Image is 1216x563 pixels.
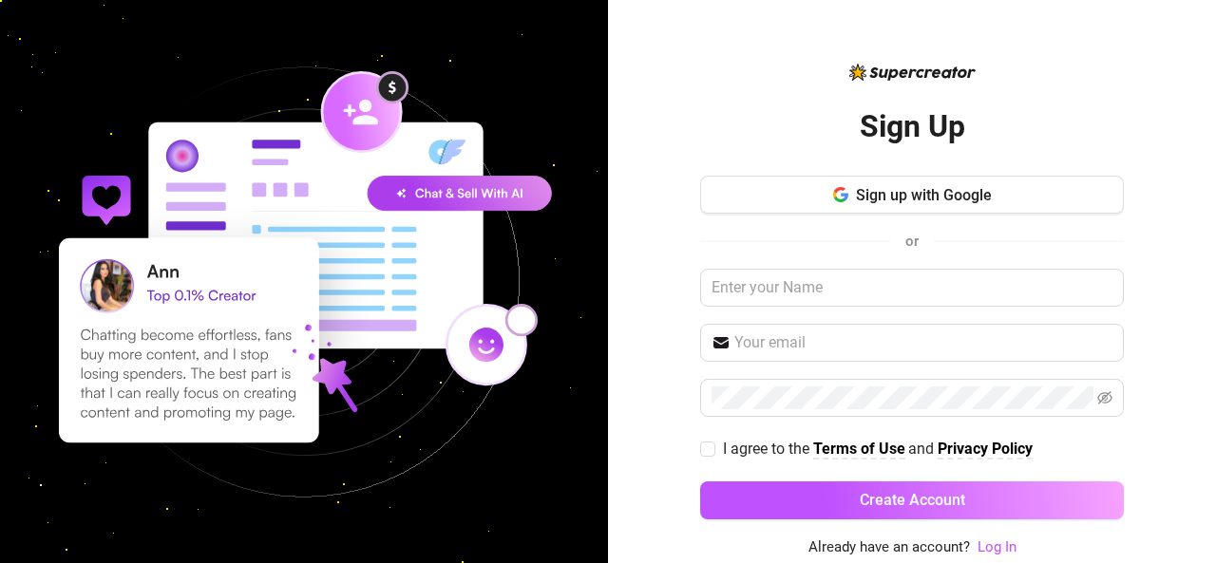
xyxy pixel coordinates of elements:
[856,186,992,204] span: Sign up with Google
[938,440,1033,460] a: Privacy Policy
[808,536,970,559] span: Already have an account?
[978,536,1016,559] a: Log In
[700,269,1124,307] input: Enter your Name
[700,176,1124,214] button: Sign up with Google
[938,440,1033,458] strong: Privacy Policy
[723,440,813,458] span: I agree to the
[1097,390,1112,405] span: eye-invisible
[734,331,1112,354] input: Your email
[813,440,905,460] a: Terms of Use
[978,538,1016,555] a: Log In
[849,64,976,81] img: logo-BBDzfeDw.svg
[860,107,965,146] h2: Sign Up
[905,233,919,250] span: or
[700,481,1124,519] button: Create Account
[813,440,905,458] strong: Terms of Use
[908,440,938,458] span: and
[860,491,965,509] span: Create Account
